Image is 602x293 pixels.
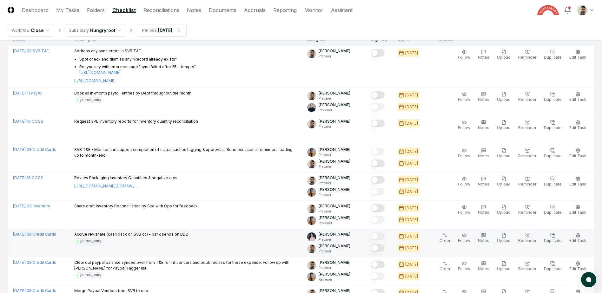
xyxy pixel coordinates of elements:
[273,6,297,14] a: Reporting
[371,216,385,224] button: Mark complete
[544,97,562,102] span: Duplicate
[497,55,511,60] span: Upload
[79,64,196,75] li: Resync any with error message "sync failed after 25 attempts"
[405,50,418,56] div: [DATE]
[319,231,350,237] p: [PERSON_NAME]
[307,188,316,197] img: ACg8ocIj8Ed1971QfF93IUVvJX6lPm3y0CRToLvfAg4p8TYQk6NAZIo=s96-c
[458,210,470,215] span: Follow
[544,238,562,243] span: Duplicate
[569,125,586,130] span: Edit Task
[319,209,350,214] p: Preparer
[74,48,196,54] p: Address any sync errors in SVB T&E
[458,153,470,158] span: Follow
[517,203,538,217] button: Reminder
[319,221,350,225] p: Reviewer
[544,153,562,158] span: Duplicate
[457,90,472,104] button: Follow
[319,147,350,153] p: [PERSON_NAME]
[518,125,536,130] span: Reminder
[438,260,452,273] button: Order
[568,48,588,62] button: Edit Task
[142,28,157,33] div: Periods
[80,273,101,277] div: journal_entry
[477,260,491,273] button: Notes
[307,204,316,213] img: d09822cc-9b6d-4858-8d66-9570c114c672_214030b4-299a-48fd-ad93-fc7c7aef54c6.png
[458,55,470,60] span: Follow
[581,272,596,287] button: atlas-launcher
[405,233,418,239] div: [DATE]
[319,265,350,270] p: Preparer
[319,260,350,265] p: [PERSON_NAME]
[405,104,418,110] div: [DATE]
[517,48,538,62] button: Reminder
[405,160,418,166] div: [DATE]
[319,54,350,59] p: Preparer
[458,97,470,102] span: Follow
[497,182,511,186] span: Upload
[13,119,27,124] span: [DATE] :
[13,119,43,124] a: [DATE]:16 COGS
[477,231,491,245] button: Notes
[568,260,588,273] button: Edit Task
[307,120,316,128] img: d09822cc-9b6d-4858-8d66-9570c114c672_214030b4-299a-48fd-ad93-fc7c7aef54c6.png
[478,153,489,158] span: Notes
[577,5,587,15] img: d09822cc-9b6d-4858-8d66-9570c114c672_214030b4-299a-48fd-ad93-fc7c7aef54c6.png
[497,153,511,158] span: Upload
[319,90,350,96] p: [PERSON_NAME]
[496,203,512,217] button: Upload
[477,119,491,132] button: Notes
[137,24,187,37] button: Periods[DATE]
[478,55,489,60] span: Notes
[371,160,385,167] button: Mark complete
[543,119,563,132] button: Duplicate
[544,266,562,271] span: Duplicate
[543,147,563,160] button: Duplicate
[319,203,350,209] p: [PERSON_NAME]
[13,288,27,293] span: [DATE] :
[12,28,30,33] div: Workflow
[518,182,536,186] span: Reminder
[537,5,559,15] img: Hungryroot logo
[319,119,350,124] p: [PERSON_NAME]
[569,238,586,243] span: Edit Task
[371,148,385,155] button: Mark complete
[307,244,316,253] img: d09822cc-9b6d-4858-8d66-9570c114c672_214030b4-299a-48fd-ad93-fc7c7aef54c6.png
[405,245,418,251] div: [DATE]
[405,189,418,194] div: [DATE]
[13,147,56,152] a: [DATE]:08 Credit Cards
[319,153,350,157] p: Preparer
[518,97,536,102] span: Reminder
[13,260,27,265] span: [DATE] :
[569,55,586,60] span: Edit Task
[371,204,385,212] button: Mark complete
[319,237,350,242] p: Preparer
[517,260,538,273] button: Reminder
[518,238,536,243] span: Reminder
[13,204,27,208] span: [DATE] :
[307,272,316,281] img: ACg8ocIj8Ed1971QfF93IUVvJX6lPm3y0CRToLvfAg4p8TYQk6NAZIo=s96-c
[13,49,27,53] span: [DATE] :
[496,260,512,273] button: Upload
[497,266,511,271] span: Upload
[496,147,512,160] button: Upload
[517,175,538,188] button: Reminder
[8,24,187,37] nav: breadcrumb
[496,175,512,188] button: Upload
[74,90,191,96] p: Book all in-month payroll entries by Dept throughout the month
[405,273,418,279] div: [DATE]
[13,260,56,265] a: [DATE]:08 Credit Cards
[319,187,350,192] p: [PERSON_NAME]
[79,56,196,62] li: Spot check and dismiss any "Record already exists"
[517,231,538,245] button: Reminder
[13,175,43,180] a: [DATE]:16 COGS
[112,6,136,14] a: Checklist
[74,231,188,237] p: Accrue rev share (cash back on SVB cc) - bank sends on BD2
[307,232,316,241] img: ACg8ocK1rwy8eqCe8mfIxWeyxIbp_9IQcG1JX1XyIUBvatxmYFCosBjk=s96-c
[457,147,472,160] button: Follow
[477,147,491,160] button: Notes
[80,98,101,102] div: journal_entry
[568,203,588,217] button: Edit Task
[569,266,586,271] span: Edit Task
[569,210,586,215] span: Edit Task
[569,97,586,102] span: Edit Task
